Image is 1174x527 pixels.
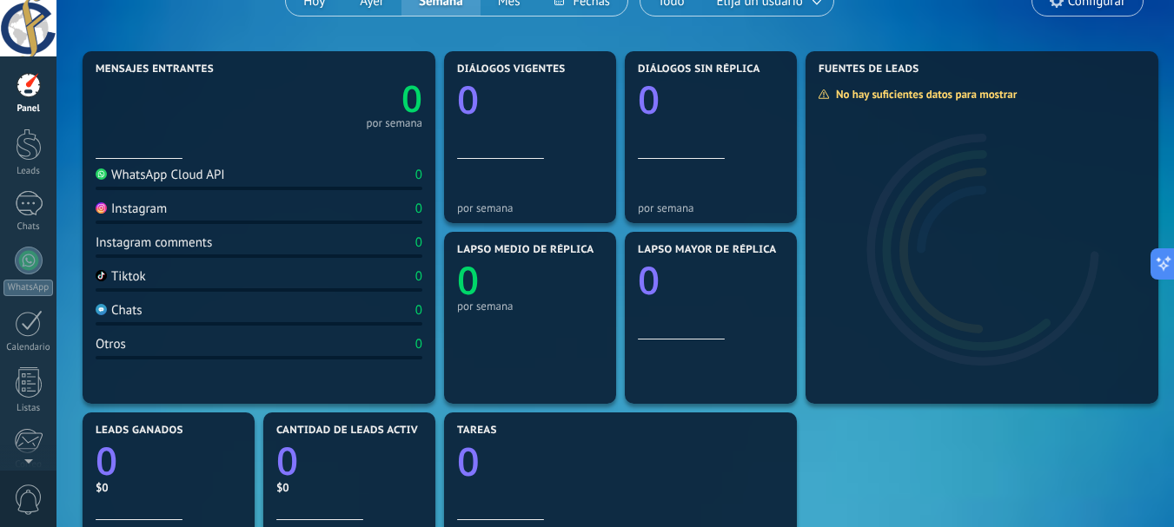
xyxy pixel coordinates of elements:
[415,336,422,352] div: 0
[457,73,479,125] text: 0
[415,234,422,251] div: 0
[415,302,422,319] div: 0
[96,167,225,183] div: WhatsApp Cloud API
[415,167,422,183] div: 0
[96,202,107,214] img: Instagram
[457,435,784,488] a: 0
[401,74,422,123] text: 0
[457,201,603,214] div: por semana
[96,434,242,486] a: 0
[276,434,298,486] text: 0
[96,168,107,180] img: WhatsApp Cloud API
[638,63,760,76] span: Diálogos sin réplica
[96,201,167,217] div: Instagram
[276,480,422,495] div: $0
[96,425,183,437] span: Leads ganados
[276,434,422,486] a: 0
[457,425,497,437] span: Tareas
[96,304,107,315] img: Chats
[366,119,422,128] div: por semana
[3,342,54,353] div: Calendario
[96,302,143,319] div: Chats
[259,74,422,123] a: 0
[457,254,479,306] text: 0
[415,201,422,217] div: 0
[3,280,53,296] div: WhatsApp
[96,480,242,495] div: $0
[3,166,54,177] div: Leads
[96,270,107,281] img: Tiktok
[96,234,212,251] div: Instagram comments
[638,244,776,256] span: Lapso mayor de réplica
[3,103,54,115] div: Panel
[638,73,660,125] text: 0
[638,254,660,306] text: 0
[457,300,603,313] div: por semana
[3,403,54,414] div: Listas
[819,63,919,76] span: Fuentes de leads
[818,87,1029,102] div: No hay suficientes datos para mostrar
[457,244,594,256] span: Lapso medio de réplica
[276,425,432,437] span: Cantidad de leads activos
[3,221,54,233] div: Chats
[96,434,117,486] text: 0
[638,201,784,214] div: por semana
[96,63,214,76] span: Mensajes entrantes
[415,268,422,285] div: 0
[96,336,126,352] div: Otros
[457,63,566,76] span: Diálogos vigentes
[457,435,480,488] text: 0
[96,268,146,285] div: Tiktok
